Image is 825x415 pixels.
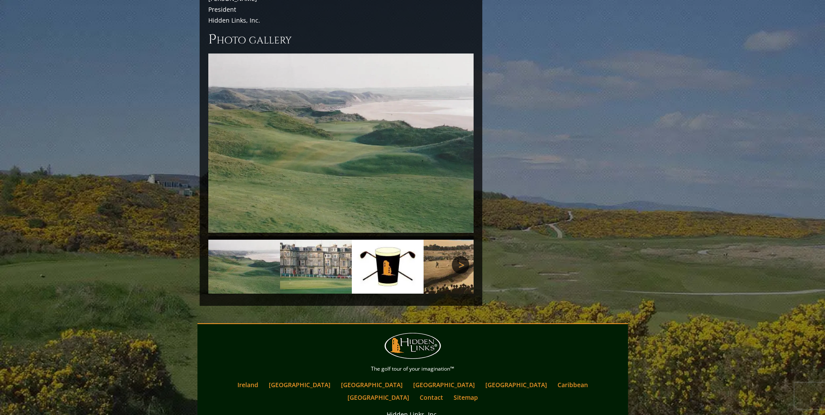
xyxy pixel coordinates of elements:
a: Caribbean [553,378,592,391]
a: Sitemap [449,391,482,404]
a: [GEOGRAPHIC_DATA] [409,378,479,391]
a: Ireland [233,378,263,391]
a: Contact [415,391,448,404]
p: The golf tour of your imagination™ [200,364,626,374]
a: Next [452,256,469,274]
a: [GEOGRAPHIC_DATA] [343,391,414,404]
a: [GEOGRAPHIC_DATA] [481,378,551,391]
a: [GEOGRAPHIC_DATA] [337,378,407,391]
a: [GEOGRAPHIC_DATA] [264,378,335,391]
h3: Photo Gallery [208,31,474,48]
